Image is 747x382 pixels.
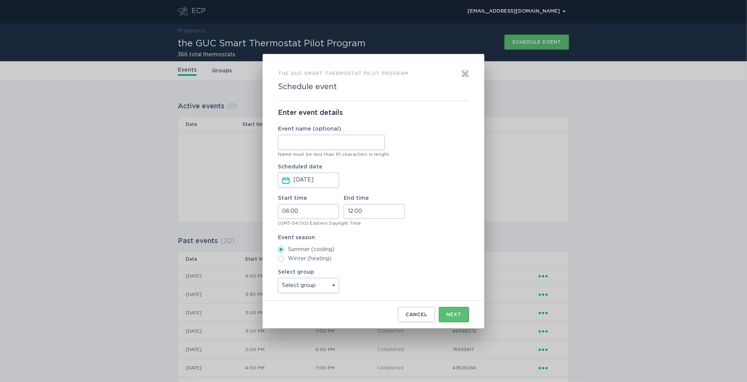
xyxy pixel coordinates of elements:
[282,176,290,184] button: Scheduled dateSelect a date
[447,312,461,317] div: Next
[278,269,339,293] label: Select group
[278,221,469,225] div: (GMT-04:00) Eastern Daylight Time
[278,247,469,253] label: Summer (cooling)
[278,126,385,132] label: Event name (optional)
[278,204,339,219] input: Start time
[344,204,405,219] input: End time
[278,256,284,262] input: Winter (heating)
[278,109,469,117] p: Enter event details
[439,307,469,322] button: Next
[294,173,338,188] input: Select a date
[278,256,469,262] label: Winter (heating)
[461,69,469,78] button: Exit
[398,307,435,322] button: Cancel
[278,235,469,240] label: Event season
[406,312,427,317] div: Cancel
[344,196,405,219] label: End time
[278,135,385,150] input: Event name (optional)
[278,247,284,253] input: Summer (cooling)
[278,82,337,91] h2: Schedule event
[263,54,484,328] div: Form to create an event
[278,196,339,219] label: Start time
[278,69,408,78] h3: the GUC Smart Thermostat Pilot Program
[278,164,385,188] label: Scheduled date
[278,152,469,157] div: Name must be less than 10 characters in length.
[278,278,339,293] select: Select group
